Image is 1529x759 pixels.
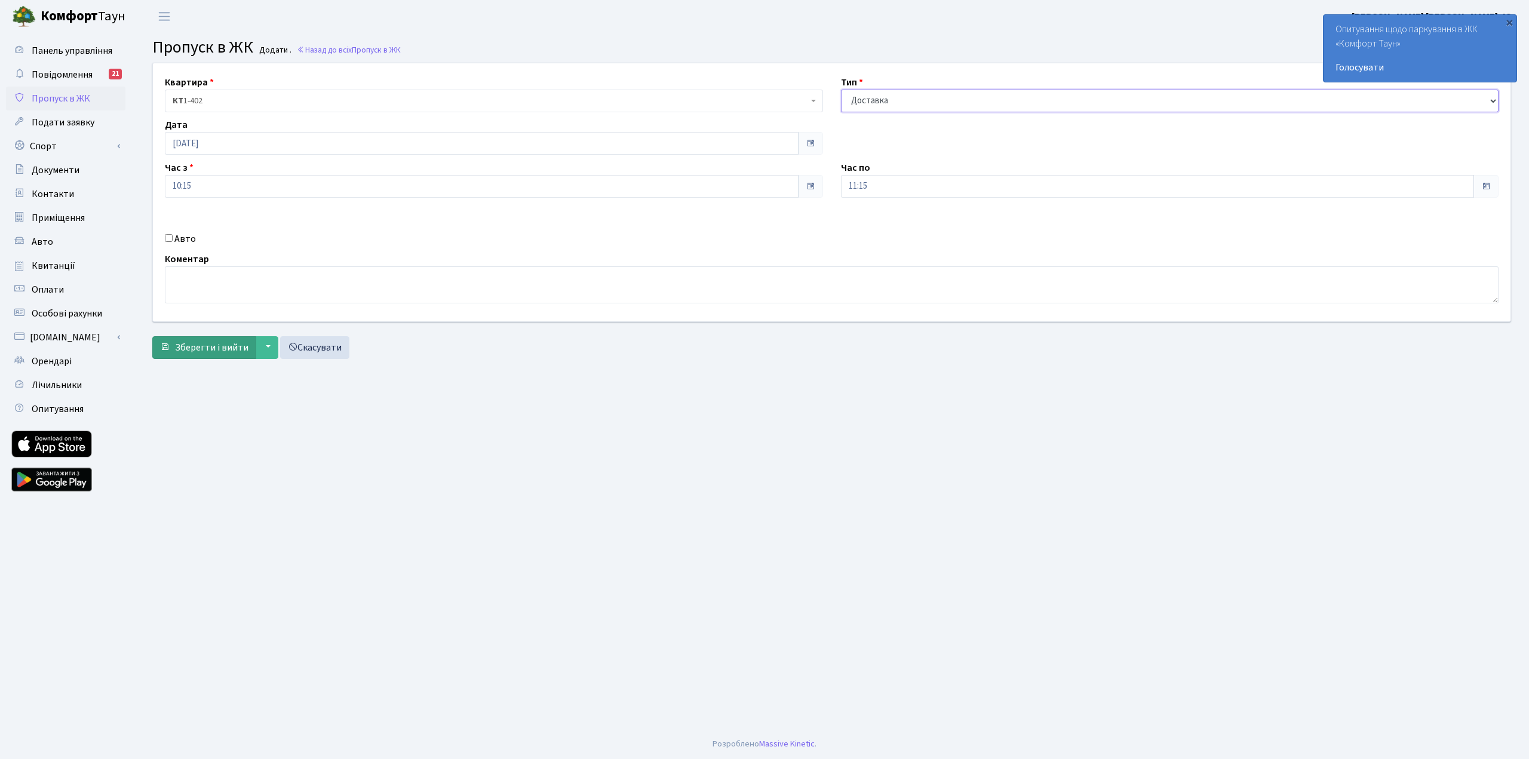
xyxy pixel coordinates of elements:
span: Документи [32,164,79,177]
a: Орендарі [6,349,125,373]
div: × [1503,16,1515,28]
span: Квитанції [32,259,75,272]
span: Пропуск в ЖК [352,44,401,56]
span: Пропуск в ЖК [32,92,90,105]
a: Панель управління [6,39,125,63]
div: Опитування щодо паркування в ЖК «Комфорт Таун» [1324,15,1516,82]
small: Додати . [257,45,291,56]
a: Лічильники [6,373,125,397]
b: [PERSON_NAME] [PERSON_NAME]. Ю. [1352,10,1515,23]
a: Опитування [6,397,125,421]
div: 21 [109,69,122,79]
img: logo.png [12,5,36,29]
label: Авто [174,232,196,246]
span: Авто [32,235,53,248]
span: <b>КТ</b>&nbsp;&nbsp;&nbsp;&nbsp;1-402 [165,90,823,112]
a: Назад до всіхПропуск в ЖК [297,44,401,56]
a: Скасувати [280,336,349,359]
a: Massive Kinetic [759,738,815,750]
a: Голосувати [1335,60,1505,75]
a: [PERSON_NAME] [PERSON_NAME]. Ю. [1352,10,1515,24]
a: Авто [6,230,125,254]
a: Повідомлення21 [6,63,125,87]
button: Зберегти і вийти [152,336,256,359]
span: Таун [41,7,125,27]
span: Подати заявку [32,116,94,129]
label: Квартира [165,75,214,90]
span: Повідомлення [32,68,93,81]
a: Контакти [6,182,125,206]
label: Час по [841,161,870,175]
a: Квитанції [6,254,125,278]
span: Контакти [32,188,74,201]
b: КТ [173,95,183,107]
span: Оплати [32,283,64,296]
a: Спорт [6,134,125,158]
label: Дата [165,118,188,132]
a: Оплати [6,278,125,302]
label: Тип [841,75,863,90]
span: Панель управління [32,44,112,57]
span: Зберегти і вийти [175,341,248,354]
button: Переключити навігацію [149,7,179,26]
label: Коментар [165,252,209,266]
span: Лічильники [32,379,82,392]
span: Опитування [32,402,84,416]
div: Розроблено . [713,738,816,751]
a: Подати заявку [6,110,125,134]
span: Пропуск в ЖК [152,35,253,59]
a: Приміщення [6,206,125,230]
span: <b>КТ</b>&nbsp;&nbsp;&nbsp;&nbsp;1-402 [173,95,808,107]
a: Пропуск в ЖК [6,87,125,110]
a: Особові рахунки [6,302,125,325]
span: Особові рахунки [32,307,102,320]
span: Орендарі [32,355,72,368]
span: Приміщення [32,211,85,225]
a: [DOMAIN_NAME] [6,325,125,349]
a: Документи [6,158,125,182]
b: Комфорт [41,7,98,26]
label: Час з [165,161,194,175]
